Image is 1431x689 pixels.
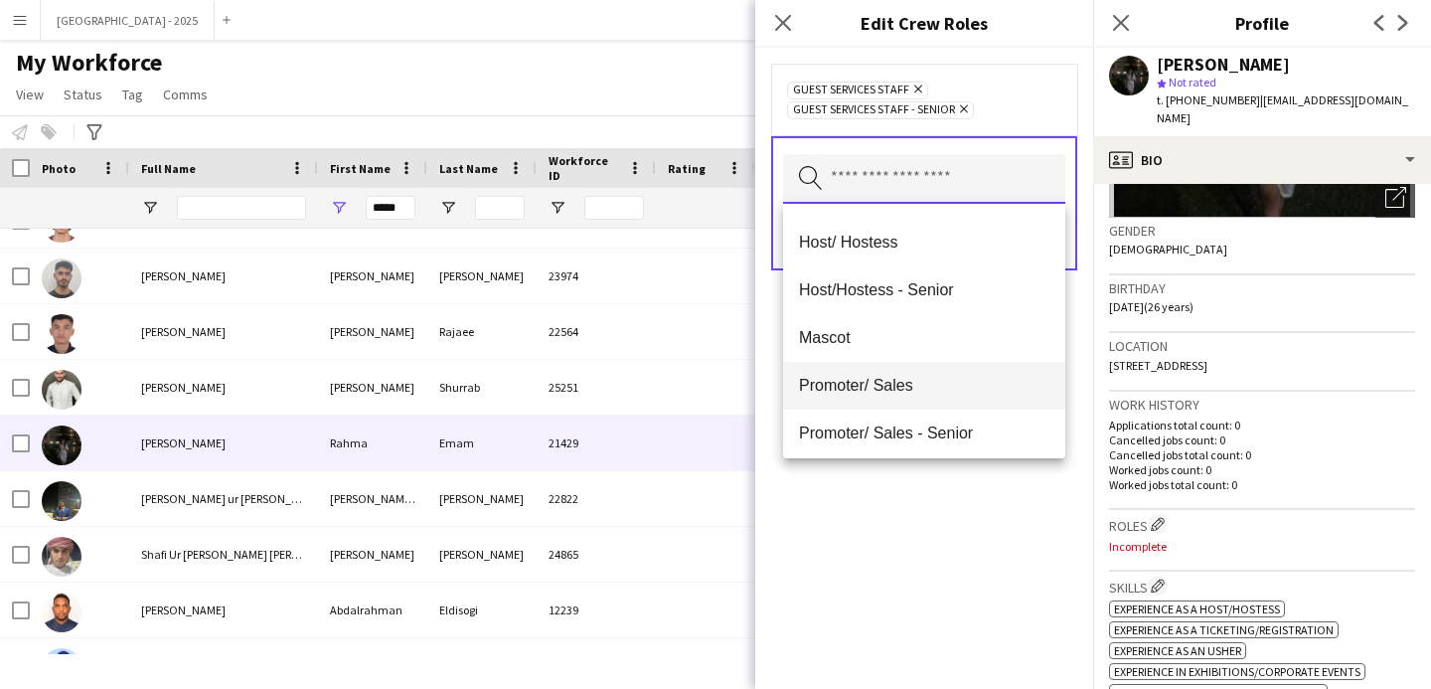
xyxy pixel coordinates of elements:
span: [PERSON_NAME] [141,603,226,617]
span: Status [64,86,102,103]
div: Bio [1093,136,1431,184]
input: Workforce ID Filter Input [584,196,644,220]
div: Eldisogi [427,583,537,637]
img: Abdulrahman Rajaee [42,314,81,354]
button: [GEOGRAPHIC_DATA] - 2025 [41,1,215,40]
span: Promoter/ Sales - Senior [799,424,1049,442]
div: Emam [427,416,537,470]
span: [STREET_ADDRESS] [1109,358,1207,373]
p: Incomplete [1109,539,1415,554]
a: View [8,82,52,107]
div: [PERSON_NAME] [318,527,427,582]
span: Host/ Hostess [799,233,1049,252]
span: [DEMOGRAPHIC_DATA] [1109,242,1227,257]
div: [PERSON_NAME] [318,249,427,303]
span: | [EMAIL_ADDRESS][DOMAIN_NAME] [1157,92,1408,125]
div: [PERSON_NAME] [318,360,427,415]
span: Experience in Exhibitions/Corporate Events [1114,664,1360,679]
app-action-btn: Advanced filters [82,120,106,144]
div: 12239 [537,583,656,637]
div: Rajaee [427,304,537,359]
h3: Work history [1109,396,1415,414]
span: t. [PHONE_NUMBER] [1157,92,1260,107]
span: First Name [330,161,391,176]
span: [PERSON_NAME] [141,380,226,395]
div: [PERSON_NAME] [427,471,537,526]
span: Tag [122,86,143,103]
span: Experience as a Ticketing/Registration [1114,622,1334,637]
span: Workforce ID [549,153,620,183]
button: Open Filter Menu [549,199,566,217]
span: Guest Services Staff - Senior [793,102,955,118]
button: Open Filter Menu [330,199,348,217]
h3: Gender [1109,222,1415,240]
span: Promoter/ Sales [799,376,1049,395]
h3: Skills [1109,576,1415,597]
span: [DATE] (26 years) [1109,299,1193,314]
img: Rahma Emam [42,426,81,465]
input: Last Name Filter Input [475,196,525,220]
p: Applications total count: 0 [1109,418,1415,432]
img: Abdulrahman Mustafa [42,258,81,298]
div: 22822 [537,471,656,526]
img: Shafi Ur rahman Muhammad jalil [42,537,81,577]
img: Sayeed ur Rahman Rahman [42,481,81,521]
span: [PERSON_NAME] [141,268,226,283]
span: View [16,86,44,103]
div: Open photos pop-in [1375,178,1415,218]
div: Shurrab [427,360,537,415]
span: Experience as an Usher [1114,643,1241,658]
h3: Location [1109,337,1415,355]
button: Open Filter Menu [141,199,159,217]
span: Shafi Ur [PERSON_NAME] [PERSON_NAME] [141,547,354,562]
span: [PERSON_NAME] ur [PERSON_NAME] [PERSON_NAME] [141,491,411,506]
div: [PERSON_NAME] [427,249,537,303]
span: Mascot [799,328,1049,347]
span: Host/Hostess - Senior [799,280,1049,299]
img: AbdAlrahman Ghannam [42,648,81,688]
div: 24865 [537,527,656,582]
span: [PERSON_NAME] [141,435,226,450]
a: Status [56,82,110,107]
div: [PERSON_NAME] [427,527,537,582]
h3: Edit Crew Roles [755,10,1093,36]
div: Rahma [318,416,427,470]
div: [PERSON_NAME] ur [PERSON_NAME] [318,471,427,526]
span: Rating [668,161,706,176]
a: Tag [114,82,151,107]
div: 25251 [537,360,656,415]
div: [PERSON_NAME] [1157,56,1290,74]
div: 23974 [537,249,656,303]
h3: Profile [1093,10,1431,36]
input: Full Name Filter Input [177,196,306,220]
div: 21429 [537,416,656,470]
span: Photo [42,161,76,176]
p: Cancelled jobs count: 0 [1109,432,1415,447]
span: Experience as a Host/Hostess [1114,602,1280,616]
button: Open Filter Menu [439,199,457,217]
a: Comms [155,82,216,107]
input: First Name Filter Input [366,196,415,220]
div: 22564 [537,304,656,359]
img: Abdalrahman Eldisogi [42,593,81,632]
span: Guest Services Staff [793,83,909,98]
p: Worked jobs count: 0 [1109,462,1415,477]
span: My Workforce [16,48,162,78]
img: Abdulrahman Shurrab [42,370,81,410]
p: Worked jobs total count: 0 [1109,477,1415,492]
span: Not rated [1169,75,1216,89]
span: Last Name [439,161,498,176]
span: Full Name [141,161,196,176]
h3: Birthday [1109,279,1415,297]
p: Cancelled jobs total count: 0 [1109,447,1415,462]
div: Abdalrahman [318,583,427,637]
span: Comms [163,86,208,103]
div: [PERSON_NAME] [318,304,427,359]
span: [PERSON_NAME] [141,324,226,339]
h3: Roles [1109,514,1415,535]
